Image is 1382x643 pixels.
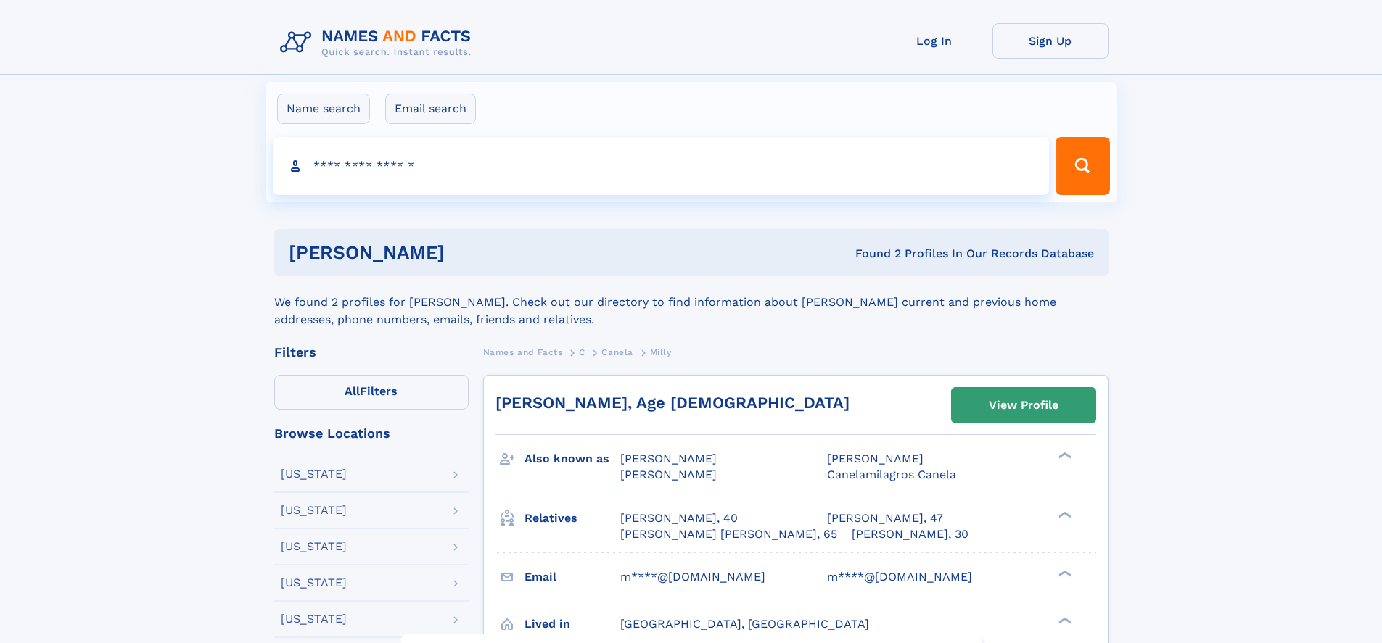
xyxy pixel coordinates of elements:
[992,23,1109,59] a: Sign Up
[1056,137,1109,195] button: Search Button
[620,510,738,526] a: [PERSON_NAME], 40
[876,23,992,59] a: Log In
[281,541,347,552] div: [US_STATE]
[650,246,1094,262] div: Found 2 Profiles In Our Records Database
[495,394,850,412] a: [PERSON_NAME], Age [DEMOGRAPHIC_DATA]
[274,346,469,359] div: Filters
[274,427,469,440] div: Browse Locations
[1055,510,1072,519] div: ❯
[525,506,620,531] h3: Relatives
[345,384,360,398] span: All
[952,388,1095,423] a: View Profile
[1055,451,1072,460] div: ❯
[827,452,924,465] span: [PERSON_NAME]
[289,244,650,262] h1: [PERSON_NAME]
[827,468,956,481] span: Canelamilagros Canela
[601,347,633,357] span: Canela
[1055,615,1072,625] div: ❯
[281,613,347,625] div: [US_STATE]
[274,375,469,410] label: Filters
[281,505,347,516] div: [US_STATE]
[650,347,672,357] span: Milly
[281,577,347,589] div: [US_STATE]
[620,617,869,631] span: [GEOGRAPHIC_DATA], [GEOGRAPHIC_DATA]
[1055,568,1072,578] div: ❯
[620,452,717,465] span: [PERSON_NAME]
[274,276,1109,328] div: We found 2 profiles for [PERSON_NAME]. Check out our directory to find information about [PERSON_...
[273,137,1050,195] input: search input
[579,343,585,361] a: C
[852,526,968,542] a: [PERSON_NAME], 30
[827,510,943,526] a: [PERSON_NAME], 47
[620,468,717,481] span: [PERSON_NAME]
[525,565,620,589] h3: Email
[601,343,633,361] a: Canela
[274,23,483,62] img: Logo Names and Facts
[989,389,1058,422] div: View Profile
[579,347,585,357] span: C
[277,94,370,124] label: Name search
[525,612,620,636] h3: Lived in
[385,94,476,124] label: Email search
[620,526,837,542] a: [PERSON_NAME] [PERSON_NAME], 65
[525,447,620,471] h3: Also known as
[281,468,347,480] div: [US_STATE]
[483,343,563,361] a: Names and Facts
